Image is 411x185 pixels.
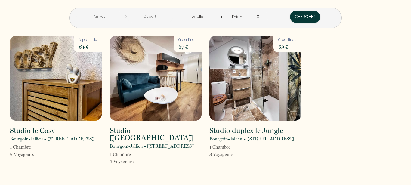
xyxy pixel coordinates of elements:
p: à partir de [278,37,297,43]
span: s [231,152,233,157]
h2: Studio duplex le Jungle [209,127,283,134]
img: rental-image [209,36,301,121]
span: s [32,152,34,157]
input: Arrivée [76,11,122,23]
p: 1 Chambre [110,151,134,158]
p: à partir de [79,37,97,43]
input: Départ [127,11,173,23]
a: + [220,14,223,20]
span: s [132,159,134,164]
h2: Studio le Cosy [10,127,55,134]
p: Bourgoin-Jallieu - [STREET_ADDRESS] [110,143,194,150]
img: guests [122,14,127,19]
img: rental-image [110,36,202,121]
p: Bourgoin-Jallieu - [STREET_ADDRESS] [10,135,94,143]
button: Chercher [290,11,320,23]
p: 3 Voyageur [110,158,134,165]
p: 69 € [278,43,297,51]
a: + [261,14,264,20]
p: 2 Voyageur [10,151,34,158]
div: Enfants [232,14,248,20]
p: 67 € [178,43,197,51]
p: 64 € [79,43,97,51]
div: Adultes [192,14,208,20]
p: 3 Voyageur [209,151,233,158]
h2: Studio [GEOGRAPHIC_DATA] [110,127,202,141]
p: à partir de [178,37,197,43]
a: - [253,14,255,20]
a: - [214,14,216,20]
p: 1 Chambre [10,143,34,151]
div: 1 [216,12,220,22]
img: rental-image [10,36,102,121]
div: 0 [255,12,261,22]
p: 1 Chambre [209,143,233,151]
p: Bourgoin-Jallieu - [STREET_ADDRESS] [209,135,294,143]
